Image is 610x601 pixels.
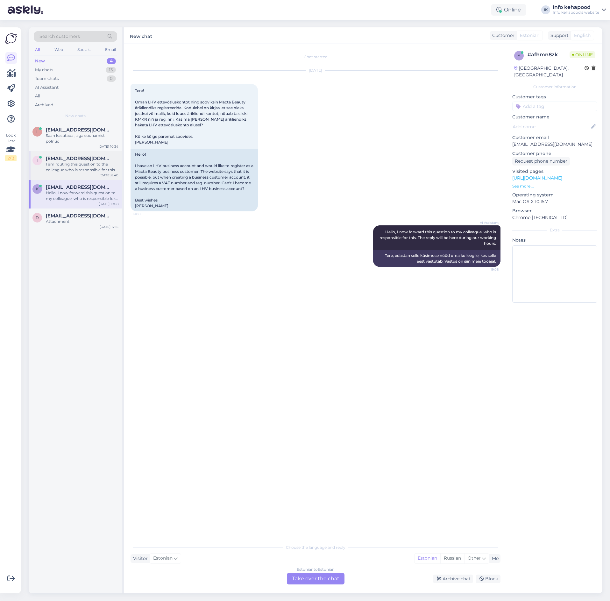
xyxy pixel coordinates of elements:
[46,190,118,202] div: Hello, I now forward this question to my colleague, who is responsible for this. The reply will b...
[39,33,80,40] span: Search customers
[570,51,595,58] span: Online
[131,555,148,562] div: Visitor
[514,65,585,78] div: [GEOGRAPHIC_DATA], [GEOGRAPHIC_DATA]
[100,173,118,178] div: [DATE] 8:40
[287,573,344,584] div: Take over the chat
[512,198,597,205] p: Mac OS X 10.15.7
[107,75,116,82] div: 0
[512,183,597,189] p: See more ...
[98,144,118,149] div: [DATE] 10:34
[512,157,570,166] div: Request phone number
[35,93,40,99] div: All
[512,208,597,214] p: Browser
[36,215,39,220] span: d
[36,187,39,191] span: k
[490,32,514,39] div: Customer
[35,102,53,108] div: Archived
[415,554,440,563] div: Estonian
[5,132,17,161] div: Look Here
[433,575,473,583] div: Archive chat
[553,5,606,15] a: Info kehapoodInfo kehapood's website
[512,192,597,198] p: Operating system
[130,31,152,40] label: New chat
[548,32,569,39] div: Support
[297,567,335,572] div: Estonian to Estonian
[513,123,590,130] input: Add name
[512,168,597,175] p: Visited pages
[440,554,464,563] div: Russian
[135,88,248,145] span: Tere! Oman LHV ettevõtluskontot ning sooviksin Macta Beauty ärikliendiks registreerida. Kodulehel...
[512,150,597,157] p: Customer phone
[65,113,86,119] span: New chats
[107,58,116,64] div: 4
[46,156,112,161] span: iive.molokov@gmail.com
[5,32,17,45] img: Askly Logo
[46,161,118,173] div: I am routing this question to the colleague who is responsible for this topic. The reply might ta...
[46,219,118,224] div: Attachment
[131,67,500,73] div: [DATE]
[489,555,499,562] div: Me
[5,155,17,161] div: 2 / 3
[475,267,499,272] span: 19:08
[34,46,41,54] div: All
[512,102,597,111] input: Add a tag
[153,555,173,562] span: Estonian
[46,133,118,144] div: Saan kasutada , aga suunamist polnud
[512,94,597,100] p: Customer tags
[574,32,591,39] span: English
[541,5,550,14] div: IK
[35,84,59,91] div: AI Assistant
[132,212,156,216] span: 19:08
[35,58,45,64] div: New
[512,134,597,141] p: Customer email
[37,158,38,163] span: i
[46,213,112,219] span: dourou.xristina@yahoo.gr
[106,67,116,73] div: 13
[512,227,597,233] div: Extra
[512,114,597,120] p: Customer name
[512,214,597,221] p: Chrome [TECHNICAL_ID]
[35,75,59,82] div: Team chats
[520,32,539,39] span: Estonian
[35,67,53,73] div: My chats
[46,184,112,190] span: kruushelina@gmail.com
[99,202,118,206] div: [DATE] 19:08
[553,10,599,15] div: Info kehapood's website
[53,46,64,54] div: Web
[512,237,597,244] p: Notes
[76,46,92,54] div: Socials
[512,141,597,148] p: [EMAIL_ADDRESS][DOMAIN_NAME]
[491,4,526,16] div: Online
[131,54,500,60] div: Chat started
[468,555,481,561] span: Other
[512,175,562,181] a: [URL][DOMAIN_NAME]
[475,220,499,225] span: AI Assistant
[553,5,599,10] div: Info kehapood
[528,51,570,59] div: # afhmn8zk
[131,149,258,211] div: Hello! I have an LHV business account and would like to register as a Macta Beauty business custo...
[46,127,112,133] span: llillevald@gmail.com
[373,250,500,267] div: Tere, edastan selle küsimuse nüüd oma kolleegile, kes selle eest vastutab. Vastus on siin meie tö...
[100,224,118,229] div: [DATE] 17:15
[379,230,497,246] span: Hello, I now forward this question to my colleague, who is responsible for this. The reply will b...
[518,53,521,58] span: a
[476,575,500,583] div: Block
[104,46,117,54] div: Email
[36,129,39,134] span: l
[512,84,597,90] div: Customer information
[131,545,500,550] div: Choose the language and reply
